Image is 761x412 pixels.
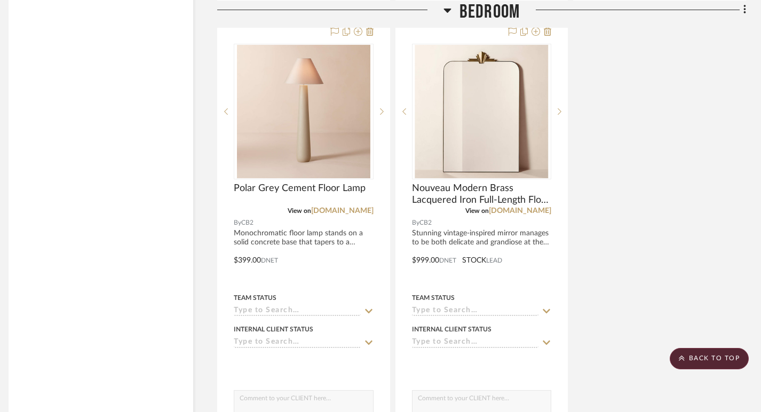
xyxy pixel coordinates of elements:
div: Team Status [234,293,276,303]
input: Type to Search… [412,306,539,316]
a: [DOMAIN_NAME] [311,207,374,215]
span: View on [288,208,311,214]
span: CB2 [241,218,253,228]
div: 0 [413,44,551,179]
span: By [234,218,241,228]
scroll-to-top-button: BACK TO TOP [670,348,749,369]
span: View on [465,208,489,214]
img: Polar Grey Cement Floor Lamp [237,45,370,178]
a: [DOMAIN_NAME] [489,207,551,215]
input: Type to Search… [234,338,361,348]
span: By [412,218,419,228]
input: Type to Search… [412,338,539,348]
input: Type to Search… [234,306,361,316]
div: Internal Client Status [234,324,313,334]
span: CB2 [419,218,432,228]
span: Polar Grey Cement Floor Lamp [234,183,366,194]
img: Nouveau Modern Brass Lacquered Iron Full-Length Floor Mirror 48"X78" [415,45,548,178]
span: Nouveau Modern Brass Lacquered Iron Full-Length Floor Mirror 48"X78" [412,183,552,206]
div: Team Status [412,293,455,303]
div: Internal Client Status [412,324,492,334]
